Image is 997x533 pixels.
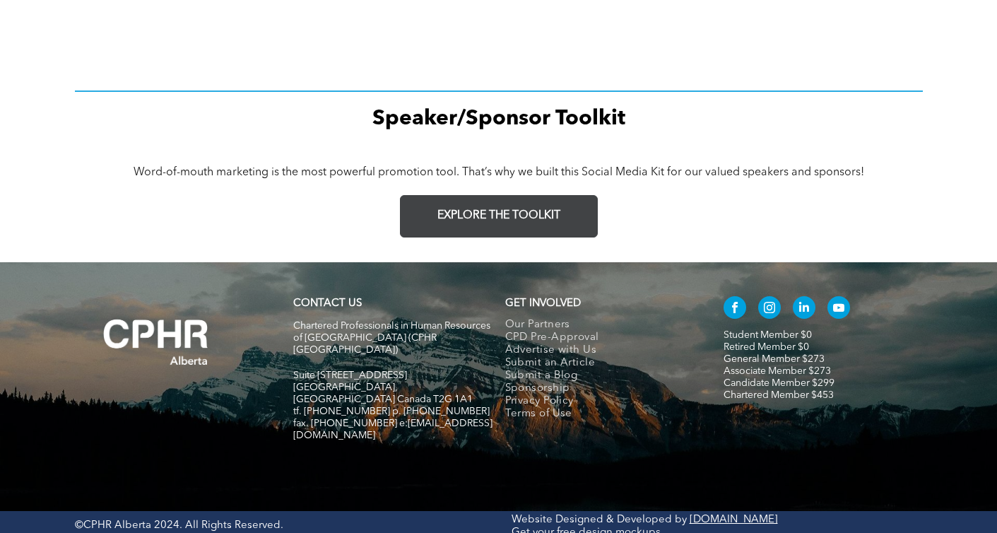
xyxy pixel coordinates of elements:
a: CPD Pre-Approval [505,332,694,344]
a: CONTACT US [293,298,362,309]
a: linkedin [793,296,815,322]
a: Privacy Policy [505,395,694,408]
a: Our Partners [505,319,694,332]
span: Chartered Professionals in Human Resources of [GEOGRAPHIC_DATA] (CPHR [GEOGRAPHIC_DATA]) [293,321,490,355]
a: facebook [724,296,746,322]
a: Terms of Use [505,408,694,421]
a: Sponsorship [505,382,694,395]
a: Student Member $0 [724,330,812,340]
a: Chartered Member $453 [724,390,834,400]
span: ©CPHR Alberta 2024. All Rights Reserved. [75,520,283,531]
a: EXPLORE THE TOOLKIT [400,195,598,238]
span: [GEOGRAPHIC_DATA], [GEOGRAPHIC_DATA] Canada T2G 1A1 [293,382,473,404]
a: Retired Member $0 [724,342,809,352]
span: Speaker/Sponsor Toolkit [372,108,625,129]
a: General Member $273 [724,354,825,364]
a: Candidate Member $299 [724,378,834,388]
span: GET INVOLVED [505,298,581,309]
a: Associate Member $273 [724,366,831,376]
span: EXPLORE THE TOOLKIT [437,209,560,223]
a: Website Designed & Developed by [512,515,687,525]
a: instagram [758,296,781,322]
span: Suite [STREET_ADDRESS] [293,370,407,380]
a: Submit a Blog [505,370,694,382]
a: Submit an Article [505,357,694,370]
img: A white background with a few lines on it [75,291,237,394]
span: fax. [PHONE_NUMBER] e:[EMAIL_ADDRESS][DOMAIN_NAME] [293,418,492,440]
a: [DOMAIN_NAME] [690,515,778,525]
span: Word-of-mouth marketing is the most powerful promotion tool. That’s why we built this Social Medi... [134,167,864,178]
span: tf. [PHONE_NUMBER] p. [PHONE_NUMBER] [293,406,490,416]
a: youtube [827,296,850,322]
a: Advertise with Us [505,344,694,357]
